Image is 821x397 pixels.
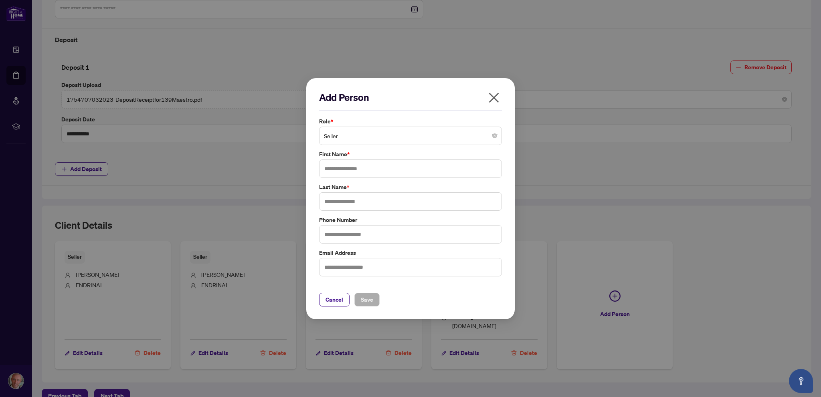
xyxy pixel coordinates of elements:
[324,128,497,143] span: Seller
[21,21,133,27] div: Domain: [PERSON_NAME][DOMAIN_NAME]
[319,215,502,224] label: Phone Number
[319,91,502,104] h2: Add Person
[13,13,19,19] img: logo_orange.svg
[13,21,19,27] img: website_grey.svg
[30,47,72,52] div: Domain Overview
[319,117,502,126] label: Role
[319,183,502,191] label: Last Name
[487,91,500,104] span: close
[789,369,813,393] button: Open asap
[22,46,28,53] img: tab_domain_overview_orange.svg
[89,47,135,52] div: Keywords by Traffic
[326,293,343,306] span: Cancel
[319,248,502,257] label: Email Address
[22,13,39,19] div: v 4.0.25
[319,292,350,306] button: Cancel
[80,46,86,53] img: tab_keywords_by_traffic_grey.svg
[492,133,497,138] span: close-circle
[319,150,502,159] label: First Name
[354,292,380,306] button: Save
